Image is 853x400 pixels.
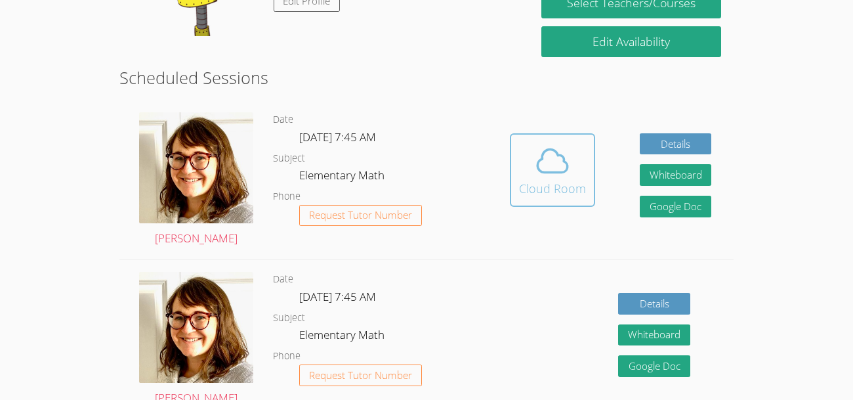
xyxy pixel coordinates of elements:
[618,293,690,315] a: Details
[273,271,293,288] dt: Date
[299,205,422,227] button: Request Tutor Number
[273,150,305,167] dt: Subject
[139,272,253,383] img: Elisa%20AE%20small%20photo.jpg
[139,112,253,248] a: [PERSON_NAME]
[299,129,376,144] span: [DATE] 7:45 AM
[640,133,712,155] a: Details
[299,365,422,386] button: Request Tutor Number
[299,289,376,304] span: [DATE] 7:45 AM
[541,26,722,57] a: Edit Availability
[139,112,253,223] img: Elisa%20AE%20small%20photo.jpg
[119,65,734,90] h2: Scheduled Sessions
[273,310,305,326] dt: Subject
[640,164,712,186] button: Whiteboard
[273,189,301,205] dt: Phone
[299,166,387,189] dd: Elementary Math
[618,355,690,377] a: Google Doc
[273,348,301,365] dt: Phone
[618,324,690,346] button: Whiteboard
[273,112,293,128] dt: Date
[299,326,387,348] dd: Elementary Math
[309,370,412,380] span: Request Tutor Number
[519,179,586,198] div: Cloud Room
[309,210,412,220] span: Request Tutor Number
[640,196,712,217] a: Google Doc
[510,133,595,207] button: Cloud Room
